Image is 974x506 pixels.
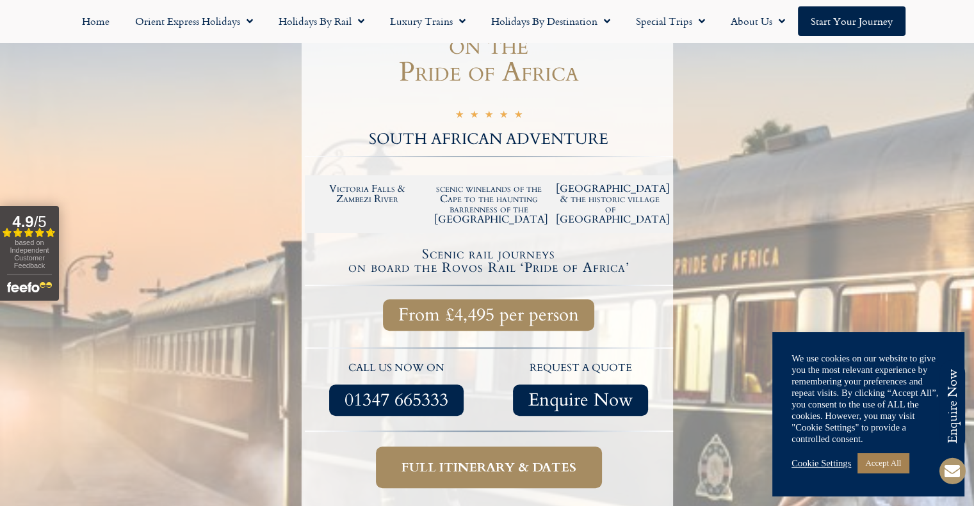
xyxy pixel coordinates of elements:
a: Holidays by Destination [478,6,623,36]
span: 01347 665333 [345,392,448,408]
a: Special Trips [623,6,718,36]
a: Start your Journey [798,6,905,36]
i: ☆ [499,109,508,123]
h2: Victoria Falls & Zambezi River [313,184,422,204]
p: call us now on [311,360,483,377]
i: ☆ [514,109,523,123]
a: Home [69,6,122,36]
a: Cookie Settings [791,457,851,469]
a: Orient Express Holidays [122,6,266,36]
i: ☆ [470,109,478,123]
div: 5/5 [455,107,523,123]
a: 01347 665333 [329,384,464,416]
span: From £4,495 per person [398,307,579,323]
a: Full itinerary & dates [376,447,602,488]
span: Full itinerary & dates [402,459,576,475]
i: ☆ [455,109,464,123]
div: We use cookies on our website to give you the most relevant experience by remembering your prefer... [791,352,945,445]
h4: Scenic rail journeys on board the Rovos Rail ‘Pride of Africa’ [307,248,671,274]
a: About Us [718,6,798,36]
a: Accept All [857,453,909,473]
a: Luxury Trains [377,6,478,36]
h2: SOUTH AFRICAN ADVENTURE [305,132,673,147]
a: Enquire Now [513,384,648,416]
p: request a quote [495,360,667,377]
span: Enquire Now [528,392,633,408]
a: Holidays by Rail [266,6,377,36]
nav: Menu [6,6,968,36]
h2: scenic winelands of the Cape to the haunting barrenness of the [GEOGRAPHIC_DATA] [434,184,543,225]
a: From £4,495 per person [383,299,594,331]
i: ☆ [485,109,493,123]
h2: [GEOGRAPHIC_DATA] & the historic village of [GEOGRAPHIC_DATA] [556,184,665,225]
